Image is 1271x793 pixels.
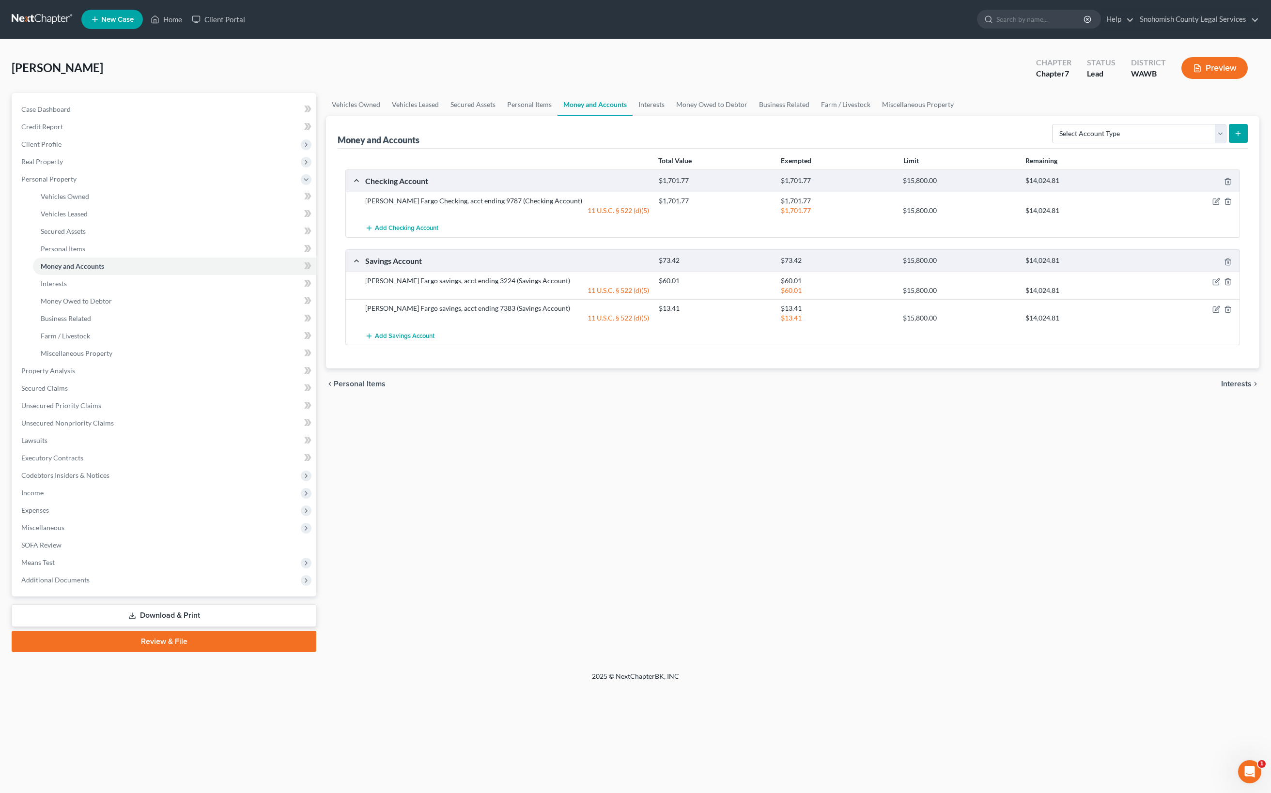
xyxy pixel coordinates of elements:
[187,11,250,28] a: Client Portal
[375,332,434,340] span: Add Savings Account
[21,488,44,497] span: Income
[12,604,316,627] a: Download & Print
[654,176,776,185] div: $1,701.77
[654,196,776,206] div: $1,701.77
[14,449,316,467] a: Executory Contracts
[1258,760,1266,768] span: 1
[815,93,876,116] a: Farm / Livestock
[14,118,316,136] a: Credit Report
[360,286,654,295] div: 11 U.S.C. § 522 (d)(5)
[41,297,112,305] span: Money Owed to Debtor
[33,188,316,205] a: Vehicles Owned
[1021,313,1143,323] div: $14,024.81
[21,140,62,148] span: Client Profile
[1025,156,1057,165] strong: Remaining
[1021,256,1143,265] div: $14,024.81
[898,206,1020,215] div: $15,800.00
[21,454,83,462] span: Executory Contracts
[41,349,112,357] span: Miscellaneous Property
[654,304,776,313] div: $13.41
[903,156,919,165] strong: Limit
[360,313,654,323] div: 11 U.S.C. § 522 (d)(5)
[1087,57,1116,68] div: Status
[41,279,67,288] span: Interests
[326,93,386,116] a: Vehicles Owned
[898,313,1020,323] div: $15,800.00
[21,157,63,166] span: Real Property
[1131,68,1166,79] div: WAWB
[654,256,776,265] div: $73.42
[21,105,71,113] span: Case Dashboard
[776,286,898,295] div: $60.01
[14,397,316,414] a: Unsecured Priority Claims
[41,332,90,340] span: Farm / Livestock
[365,327,434,345] button: Add Savings Account
[21,506,49,514] span: Expenses
[33,310,316,327] a: Business Related
[360,196,654,206] div: [PERSON_NAME] Fargo Checking, acct ending 9787 (Checking Account)
[12,61,103,75] span: [PERSON_NAME]
[386,93,445,116] a: Vehicles Leased
[365,219,438,237] button: Add Checking Account
[375,225,438,232] span: Add Checking Account
[1238,760,1261,783] iframe: Intercom live chat
[21,419,114,427] span: Unsecured Nonpriority Claims
[12,631,316,652] a: Review & File
[14,380,316,397] a: Secured Claims
[1181,57,1248,79] button: Preview
[670,93,753,116] a: Money Owed to Debtor
[33,327,316,345] a: Farm / Livestock
[338,134,419,146] div: Money and Accounts
[14,362,316,380] a: Property Analysis
[33,275,316,292] a: Interests
[41,244,85,253] span: Personal Items
[781,156,811,165] strong: Exempted
[776,256,898,265] div: $73.42
[21,401,101,410] span: Unsecured Priority Claims
[658,156,692,165] strong: Total Value
[360,256,654,266] div: Savings Account
[14,536,316,554] a: SOFA Review
[101,16,134,23] span: New Case
[14,432,316,449] a: Lawsuits
[1036,68,1071,79] div: Chapter
[21,541,62,549] span: SOFA Review
[633,93,670,116] a: Interests
[21,175,77,183] span: Personal Property
[14,414,316,432] a: Unsecured Nonpriority Claims
[21,436,47,444] span: Lawsuits
[360,176,654,186] div: Checking Account
[1065,69,1069,78] span: 7
[876,93,960,116] a: Miscellaneous Property
[1021,176,1143,185] div: $14,024.81
[360,304,654,313] div: [PERSON_NAME] Fargo savings, acct ending 7383 (Savings Account)
[1131,57,1166,68] div: District
[21,558,55,566] span: Means Test
[21,576,90,584] span: Additional Documents
[41,262,104,270] span: Money and Accounts
[776,304,898,313] div: $13.41
[1221,380,1252,388] span: Interests
[21,384,68,392] span: Secured Claims
[21,366,75,375] span: Property Analysis
[501,93,558,116] a: Personal Items
[898,256,1020,265] div: $15,800.00
[41,314,91,322] span: Business Related
[359,671,912,689] div: 2025 © NextChapterBK, INC
[33,292,316,310] a: Money Owed to Debtor
[326,380,334,388] i: chevron_left
[654,276,776,286] div: $60.01
[21,471,109,479] span: Codebtors Insiders & Notices
[1036,57,1071,68] div: Chapter
[21,122,63,131] span: Credit Report
[41,227,86,235] span: Secured Assets
[445,93,501,116] a: Secured Assets
[776,196,898,206] div: $1,701.77
[1135,11,1259,28] a: Snohomish County Legal Services
[146,11,187,28] a: Home
[1221,380,1259,388] button: Interests chevron_right
[33,345,316,362] a: Miscellaneous Property
[776,206,898,215] div: $1,701.77
[898,286,1020,295] div: $15,800.00
[1021,286,1143,295] div: $14,024.81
